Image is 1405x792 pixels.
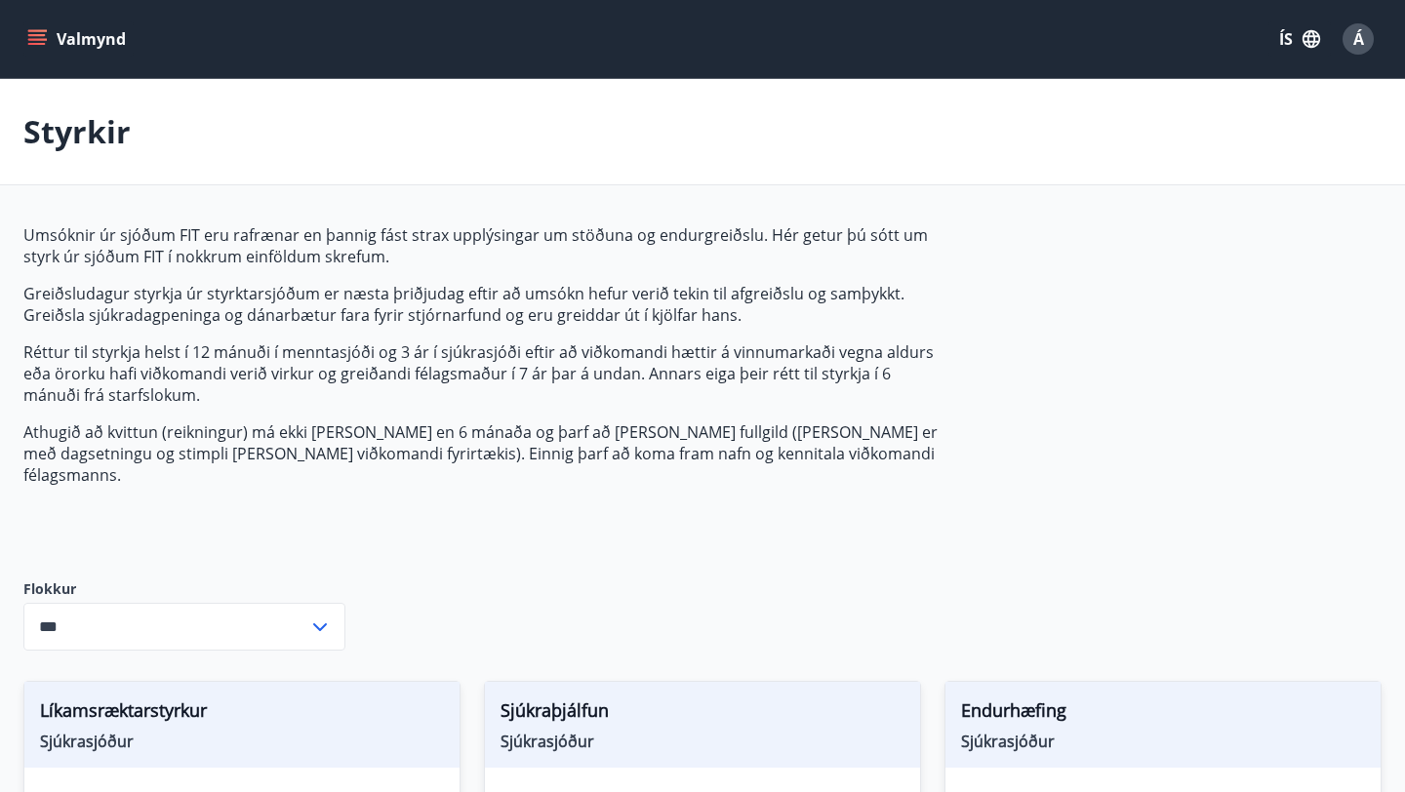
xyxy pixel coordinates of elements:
[40,731,444,752] span: Sjúkrasjóður
[23,21,134,57] button: menu
[1353,28,1364,50] span: Á
[23,224,944,267] p: Umsóknir úr sjóðum FIT eru rafrænar en þannig fást strax upplýsingar um stöðuna og endurgreiðslu....
[501,697,904,731] span: Sjúkraþjálfun
[23,283,944,326] p: Greiðsludagur styrkja úr styrktarsjóðum er næsta þriðjudag eftir að umsókn hefur verið tekin til ...
[961,731,1365,752] span: Sjúkrasjóður
[1268,21,1331,57] button: ÍS
[961,697,1365,731] span: Endurhæfing
[501,731,904,752] span: Sjúkrasjóður
[23,579,345,599] label: Flokkur
[1335,16,1382,62] button: Á
[23,341,944,406] p: Réttur til styrkja helst í 12 mánuði í menntasjóði og 3 ár í sjúkrasjóði eftir að viðkomandi hætt...
[40,697,444,731] span: Líkamsræktarstyrkur
[23,421,944,486] p: Athugið að kvittun (reikningur) má ekki [PERSON_NAME] en 6 mánaða og þarf að [PERSON_NAME] fullgi...
[23,110,131,153] p: Styrkir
